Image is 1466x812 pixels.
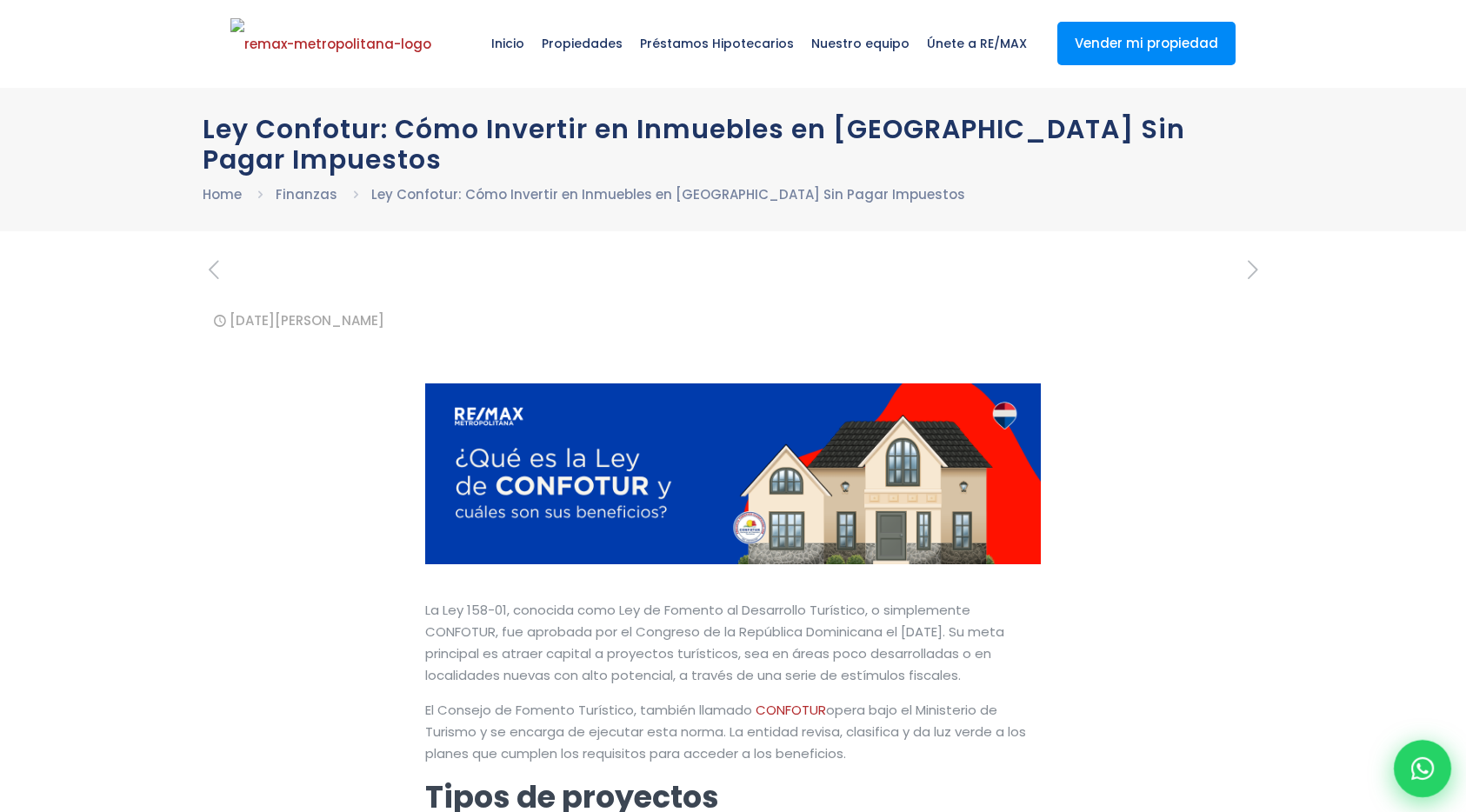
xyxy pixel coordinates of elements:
span: Únete a RE/MAX [918,17,1036,70]
span: opera bajo el Ministerio de Turismo y se encarga de ejecutar esta norma. La entidad revisa, clasi... [425,701,1026,762]
a: previous post [203,257,224,283]
span: Nuestro equipo [803,17,918,70]
span: CONFOTUR [756,701,826,719]
span: El Consejo de Fomento Turístico, también llamado [425,701,752,719]
a: CONFOTUR [752,701,826,719]
span: Inicio [483,17,533,70]
a: next post [1242,257,1263,283]
i: previous post [203,255,224,285]
img: remax-metropolitana-logo [230,18,431,70]
h1: Ley Confotur: Cómo Invertir en Inmuebles en [GEOGRAPHIC_DATA] Sin Pagar Impuestos [203,114,1263,175]
span: La Ley 158-01, conocida como Ley de Fomento al Desarrollo Turístico, o simplemente CONFOTUR, fue ... [425,601,1004,684]
time: [DATE][PERSON_NAME] [230,311,384,329]
a: Finanzas [276,185,337,203]
span: Préstamos Hipotecarios [631,17,803,70]
img: Gráfico de una propiedad en venta exenta de impuestos por ley confotur [425,383,1042,564]
li: Ley Confotur: Cómo Invertir en Inmuebles en [GEOGRAPHIC_DATA] Sin Pagar Impuestos [371,183,965,205]
i: next post [1242,255,1263,285]
a: Vender mi propiedad [1057,22,1236,65]
a: Home [203,185,242,203]
span: Propiedades [533,17,631,70]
